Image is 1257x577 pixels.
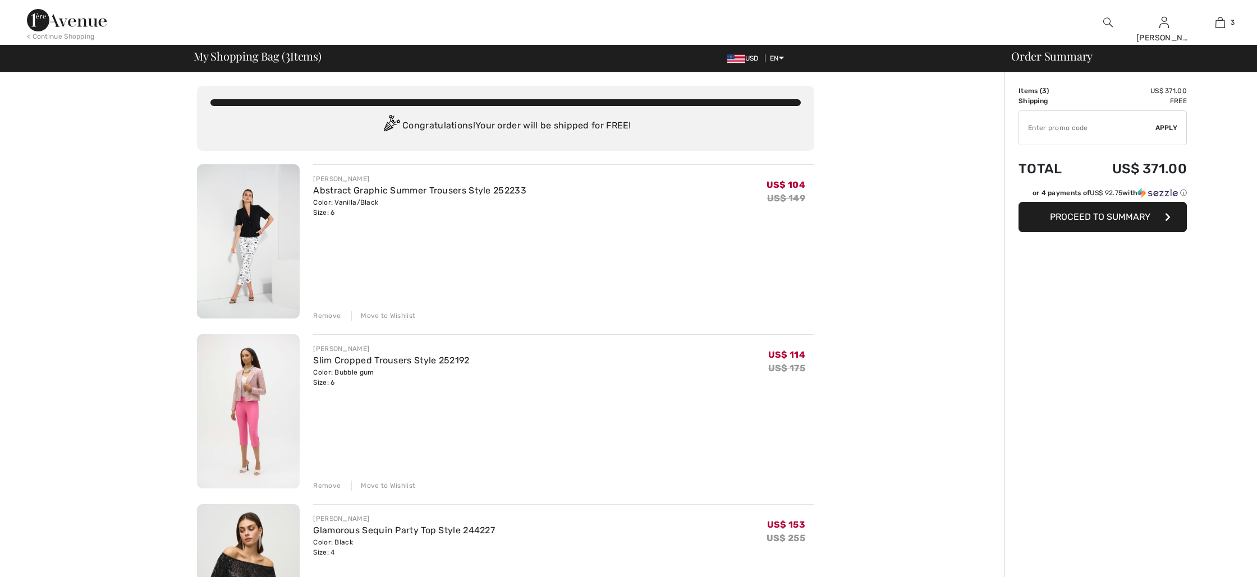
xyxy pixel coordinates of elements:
[767,533,805,543] s: US$ 255
[313,514,495,524] div: [PERSON_NAME]
[1042,87,1047,95] span: 3
[1159,16,1169,29] img: My Info
[313,481,341,491] div: Remove
[27,9,107,31] img: 1ère Avenue
[768,349,805,360] span: US$ 114
[770,54,784,62] span: EN
[313,197,526,218] div: Color: Vanilla/Black Size: 6
[313,367,469,387] div: Color: Bubble gum Size: 6
[767,179,805,190] span: US$ 104
[1019,111,1155,145] input: Promo code
[380,115,402,137] img: Congratulation2.svg
[351,481,415,491] div: Move to Wishlist
[727,54,763,62] span: USD
[1080,96,1187,106] td: Free
[1019,96,1080,106] td: Shipping
[1192,16,1247,29] a: 3
[1019,150,1080,188] td: Total
[1019,202,1187,232] button: Proceed to Summary
[1019,86,1080,96] td: Items ( )
[27,31,95,41] div: < Continue Shopping
[1080,150,1187,188] td: US$ 371.00
[1231,17,1235,27] span: 3
[313,525,495,536] a: Glamorous Sequin Party Top Style 244227
[767,519,805,530] span: US$ 153
[1215,16,1225,29] img: My Bag
[351,311,415,321] div: Move to Wishlist
[1136,32,1191,44] div: [PERSON_NAME]
[313,311,341,321] div: Remove
[998,50,1250,62] div: Order Summary
[1033,188,1187,198] div: or 4 payments of with
[1159,17,1169,27] a: Sign In
[197,334,300,488] img: Slim Cropped Trousers Style 252192
[1137,188,1178,198] img: Sezzle
[1103,16,1113,29] img: search the website
[1080,86,1187,96] td: US$ 371.00
[768,363,805,373] s: US$ 175
[1019,188,1187,202] div: or 4 payments ofUS$ 92.75withSezzle Click to learn more about Sezzle
[1155,123,1178,133] span: Apply
[285,48,290,62] span: 3
[313,174,526,184] div: [PERSON_NAME]
[767,193,805,204] s: US$ 149
[313,355,469,366] a: Slim Cropped Trousers Style 252192
[313,537,495,557] div: Color: Black Size: 4
[313,344,469,354] div: [PERSON_NAME]
[197,164,300,318] img: Abstract Graphic Summer Trousers Style 252233
[1090,189,1122,197] span: US$ 92.75
[194,50,322,62] span: My Shopping Bag ( Items)
[210,115,801,137] div: Congratulations! Your order will be shipped for FREE!
[727,54,745,63] img: US Dollar
[1050,211,1150,222] span: Proceed to Summary
[313,185,526,196] a: Abstract Graphic Summer Trousers Style 252233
